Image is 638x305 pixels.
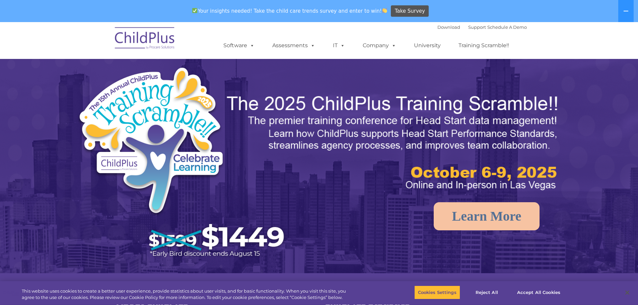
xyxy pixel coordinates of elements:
[620,285,635,300] button: Close
[391,5,429,17] a: Take Survey
[437,24,527,30] font: |
[395,5,425,17] span: Take Survey
[437,24,460,30] a: Download
[487,24,527,30] a: Schedule A Demo
[407,39,447,52] a: University
[22,288,351,301] div: This website uses cookies to create a better user experience, provide statistics about user visit...
[434,202,540,230] a: Learn More
[190,4,390,17] span: Your insights needed! Take the child care trends survey and enter to win!
[356,39,403,52] a: Company
[266,39,322,52] a: Assessments
[452,39,516,52] a: Training Scramble!!
[513,286,564,300] button: Accept All Cookies
[414,286,460,300] button: Cookies Settings
[112,22,179,56] img: ChildPlus by Procare Solutions
[217,39,261,52] a: Software
[382,8,387,13] img: 👏
[468,24,486,30] a: Support
[326,39,352,52] a: IT
[466,286,508,300] button: Reject All
[192,8,197,13] img: ✅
